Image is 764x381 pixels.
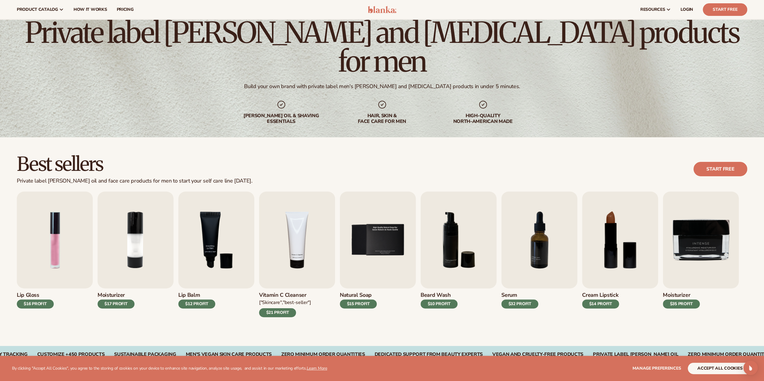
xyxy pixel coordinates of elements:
[243,113,320,124] div: [PERSON_NAME] oil & shaving essentials
[492,352,583,357] div: Vegan and Cruelty-Free Products
[259,308,296,317] div: $21 PROFIT
[743,361,758,375] div: Open Intercom Messenger
[178,292,215,299] h3: Lip Balm
[663,192,739,317] a: 9 / 9
[116,7,133,12] span: pricing
[98,192,174,317] a: 2 / 9
[17,299,54,308] div: $16 PROFIT
[37,352,105,357] div: CUSTOMIZE +450 PRODUCTS
[114,352,176,357] div: SUSTAINABLE PACKAGING
[688,363,752,374] button: accept all cookies
[178,192,254,317] a: 3 / 9
[74,7,107,12] span: How It Works
[582,299,619,308] div: $14 PROFIT
[98,299,134,308] div: $17 PROFIT
[281,352,365,357] div: ZERO MINIMUM ORDER QUANTITIES
[340,299,377,308] div: $15 PROFIT
[259,299,311,306] div: ["Skincare","Best-seller"]
[681,7,693,12] span: LOGIN
[340,192,416,317] a: 5 / 9
[663,292,700,299] h3: Moisturizer
[445,113,521,124] div: High-quality North-american made
[375,352,483,357] div: DEDICATED SUPPORT FROM BEAUTY EXPERTS
[98,292,134,299] h3: Moisturizer
[633,365,681,371] span: Manage preferences
[501,192,577,317] a: 7 / 9
[703,3,747,16] a: Start Free
[12,366,327,371] p: By clicking "Accept All Cookies", you agree to the storing of cookies on your device to enhance s...
[307,365,327,371] a: Learn More
[501,292,538,299] h3: Serum
[593,352,678,357] div: Private Label [PERSON_NAME] oil
[344,113,421,124] div: hair, skin & face care for men
[259,192,335,317] a: 4 / 9
[186,352,272,357] div: Men's VEGAN skin care PRODUCTS
[640,7,665,12] span: resources
[17,178,252,184] div: Private label [PERSON_NAME] oil and face care products for men to start your self care line [DATE].
[259,292,311,299] h3: Vitamin C Cleanser
[17,7,58,12] span: product catalog
[421,292,457,299] h3: Beard Wash
[17,18,747,76] h1: Private label [PERSON_NAME] and [MEDICAL_DATA] products for men
[17,192,93,317] a: 1 / 9
[244,83,520,90] div: Build your own brand with private label men's [PERSON_NAME] and [MEDICAL_DATA] products in under ...
[368,6,396,13] img: logo
[501,299,538,308] div: $32 PROFIT
[17,292,54,299] h3: Lip Gloss
[178,299,215,308] div: $12 PROFIT
[340,292,377,299] h3: Natural Soap
[633,363,681,374] button: Manage preferences
[421,299,457,308] div: $10 PROFIT
[663,299,700,308] div: $35 PROFIT
[582,192,658,317] a: 8 / 9
[17,154,252,174] h2: Best sellers
[582,292,619,299] h3: Cream Lipstick
[693,162,747,176] a: Start free
[421,192,497,317] a: 6 / 9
